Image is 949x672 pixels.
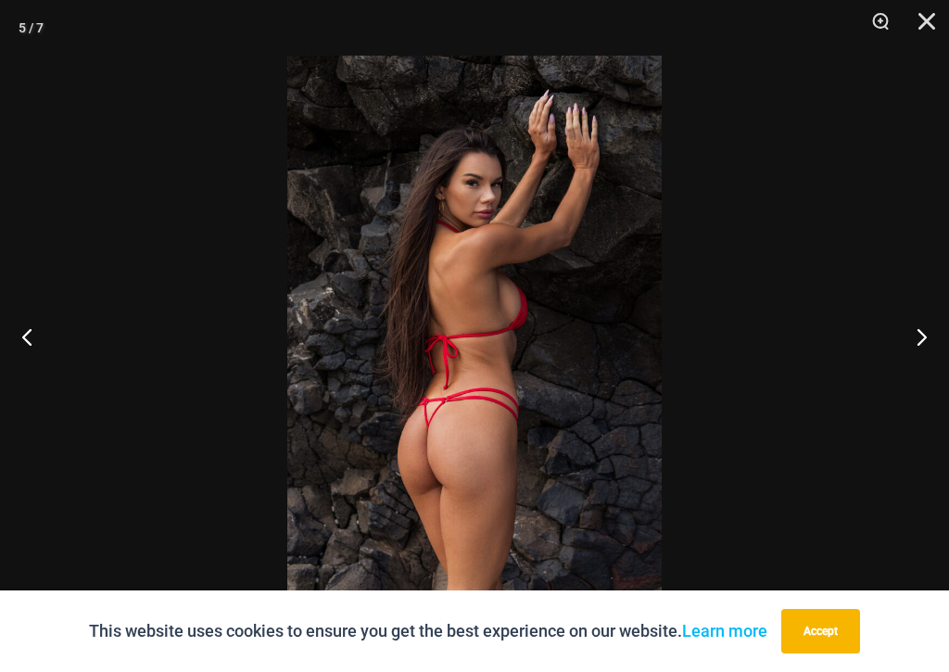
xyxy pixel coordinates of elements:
[89,617,767,645] p: This website uses cookies to ensure you get the best experience on our website.
[879,290,949,383] button: Next
[781,609,860,653] button: Accept
[287,56,662,616] img: Crystal Waves 305 Tri Top 4149 Thong 01
[19,14,44,42] div: 5 / 7
[682,621,767,640] a: Learn more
